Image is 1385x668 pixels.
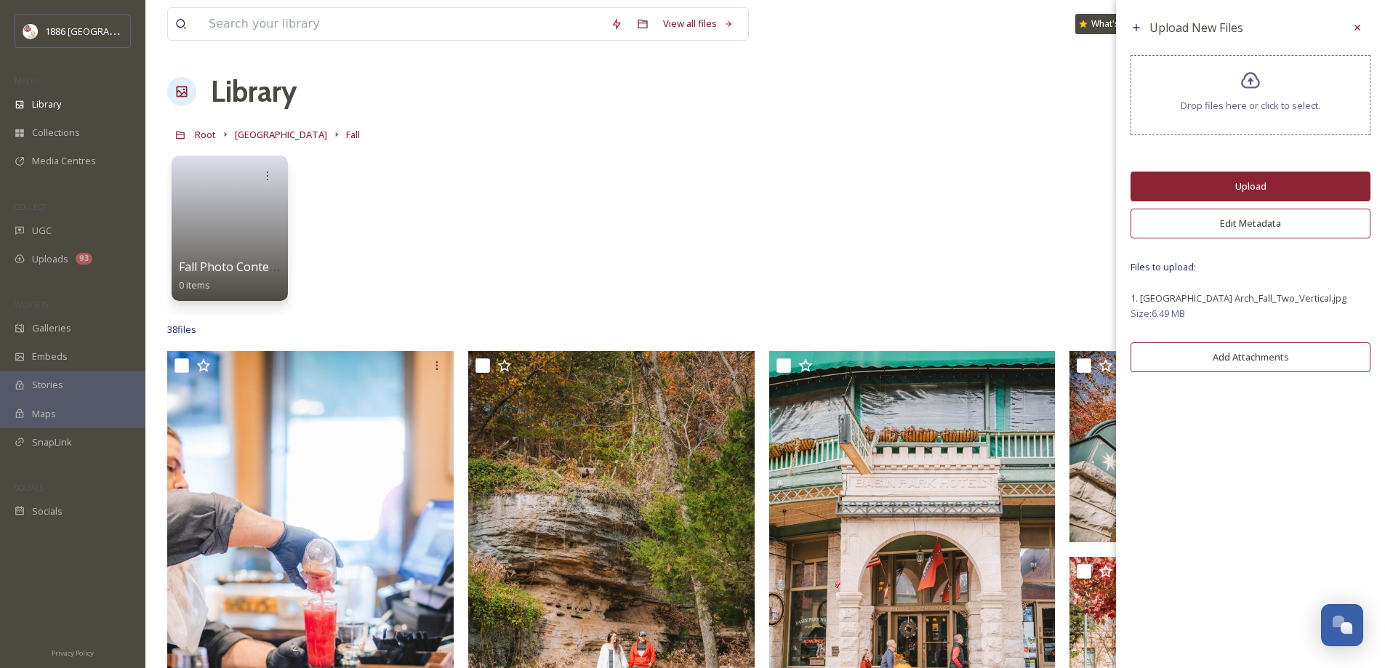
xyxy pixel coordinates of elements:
img: logos.png [23,24,38,39]
span: Drop files here or click to select. [1181,99,1320,113]
span: Fall [346,128,360,141]
img: Basin Park Fall 2023 (es12).jpg [1069,351,1356,542]
a: Fall [346,126,360,143]
button: Edit Metadata [1131,209,1370,238]
span: Privacy Policy [52,648,94,658]
span: Embeds [32,350,68,363]
span: 1. [GEOGRAPHIC_DATA] Arch_Fall_Two_Vertical.jpg [1131,291,1346,305]
a: Library [211,70,297,113]
span: MEDIA [15,75,40,86]
a: What's New [1075,14,1148,34]
span: Socials [32,504,63,518]
input: Search your library [201,8,603,40]
span: SOCIALS [15,482,44,493]
span: 38 file s [167,323,196,337]
span: Galleries [32,321,71,335]
span: Collections [32,126,80,140]
span: [GEOGRAPHIC_DATA] [235,128,327,141]
a: View all files [656,9,741,38]
span: Maps [32,407,56,421]
span: Fall Photo Contest 2025 [179,259,308,275]
span: Upload New Files [1149,20,1243,36]
span: Stories [32,378,63,392]
div: 93 [76,253,92,265]
span: 0 items [179,278,210,291]
span: Uploads [32,252,68,266]
button: Add Attachments [1131,342,1370,372]
span: Files to upload: [1131,260,1370,274]
span: Media Centres [32,154,96,168]
span: Library [32,97,61,111]
button: Open Chat [1321,604,1363,646]
span: WIDGETS [15,299,48,310]
a: Root [195,126,216,143]
button: Upload [1131,172,1370,201]
span: COLLECT [15,201,46,212]
span: Root [195,128,216,141]
span: Size: 6.49 MB [1131,307,1185,321]
span: UGC [32,224,52,238]
a: Fall Photo Contest 20250 items [179,260,308,291]
a: Privacy Policy [52,643,94,661]
span: SnapLink [32,435,72,449]
a: [GEOGRAPHIC_DATA] [235,126,327,143]
span: 1886 [GEOGRAPHIC_DATA] [45,24,160,38]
